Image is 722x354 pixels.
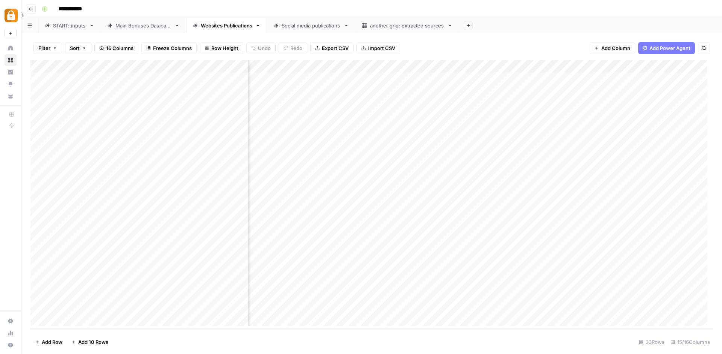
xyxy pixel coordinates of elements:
[153,44,192,52] span: Freeze Columns
[5,66,17,78] a: Insights
[267,18,355,33] a: Social media publications
[258,44,271,52] span: Undo
[355,18,459,33] a: another grid: extracted sources
[42,338,62,346] span: Add Row
[370,22,444,29] div: another grid: extracted sources
[5,327,17,339] a: Usage
[5,78,17,90] a: Opportunities
[141,42,197,54] button: Freeze Columns
[38,44,50,52] span: Filter
[38,18,101,33] a: START: inputs
[638,42,695,54] button: Add Power Agent
[5,42,17,54] a: Home
[201,22,252,29] div: Websites Publications
[282,22,341,29] div: Social media publications
[67,336,113,348] button: Add 10 Rows
[5,6,17,25] button: Workspace: Adzz
[186,18,267,33] a: Websites Publications
[5,90,17,102] a: Your Data
[5,54,17,66] a: Browse
[70,44,80,52] span: Sort
[65,42,91,54] button: Sort
[649,44,690,52] span: Add Power Agent
[30,336,67,348] button: Add Row
[636,336,667,348] div: 33 Rows
[5,9,18,22] img: Adzz Logo
[279,42,307,54] button: Redo
[53,22,86,29] div: START: inputs
[322,44,349,52] span: Export CSV
[246,42,276,54] button: Undo
[5,339,17,351] button: Help + Support
[310,42,353,54] button: Export CSV
[200,42,243,54] button: Row Height
[78,338,108,346] span: Add 10 Rows
[590,42,635,54] button: Add Column
[106,44,133,52] span: 16 Columns
[368,44,395,52] span: Import CSV
[115,22,171,29] div: Main Bonuses Database
[33,42,62,54] button: Filter
[356,42,400,54] button: Import CSV
[601,44,630,52] span: Add Column
[101,18,186,33] a: Main Bonuses Database
[211,44,238,52] span: Row Height
[667,336,713,348] div: 15/16 Columns
[94,42,138,54] button: 16 Columns
[5,315,17,327] a: Settings
[290,44,302,52] span: Redo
